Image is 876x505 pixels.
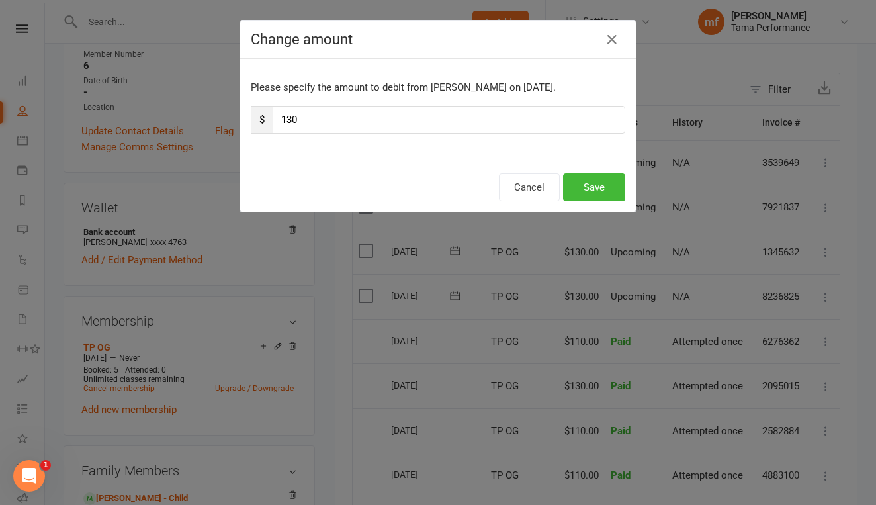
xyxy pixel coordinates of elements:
span: 1 [40,460,51,471]
button: Save [563,173,625,201]
span: $ [251,106,273,134]
h4: Change amount [251,31,625,48]
button: Close [601,29,623,50]
p: Please specify the amount to debit from [PERSON_NAME] on [DATE]. [251,79,625,95]
iframe: Intercom live chat [13,460,45,492]
button: Cancel [499,173,560,201]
